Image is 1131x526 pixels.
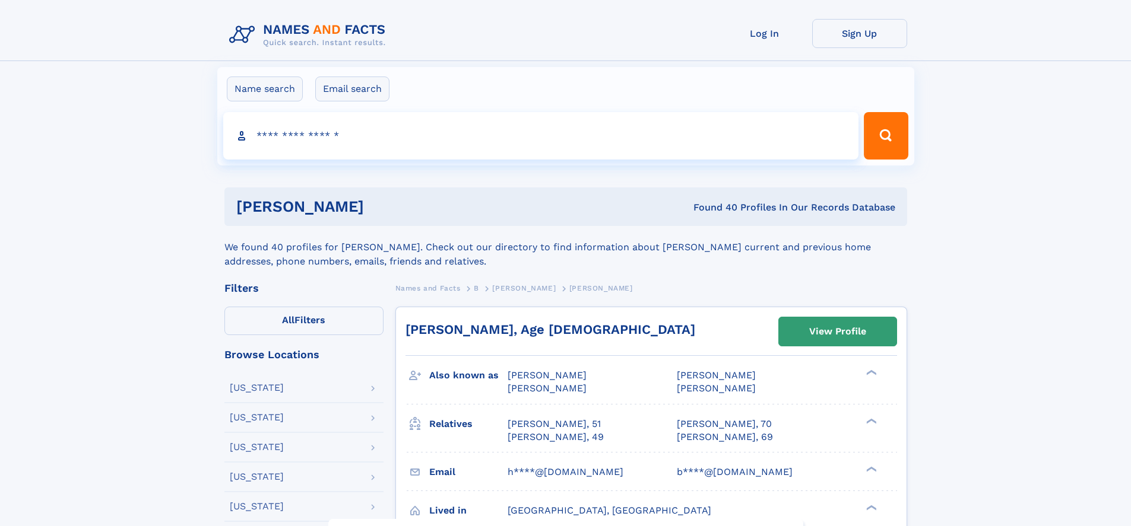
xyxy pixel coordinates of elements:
[508,417,601,431] a: [PERSON_NAME], 51
[223,112,859,160] input: search input
[863,465,877,473] div: ❯
[508,369,587,381] span: [PERSON_NAME]
[677,431,773,444] a: [PERSON_NAME], 69
[230,472,284,482] div: [US_STATE]
[224,307,384,335] label: Filters
[508,382,587,394] span: [PERSON_NAME]
[230,442,284,452] div: [US_STATE]
[405,322,695,337] a: [PERSON_NAME], Age [DEMOGRAPHIC_DATA]
[227,76,303,101] label: Name search
[429,414,508,434] h3: Relatives
[230,413,284,422] div: [US_STATE]
[429,365,508,385] h3: Also known as
[395,280,461,295] a: Names and Facts
[863,503,877,511] div: ❯
[224,349,384,360] div: Browse Locations
[508,431,604,444] a: [PERSON_NAME], 49
[863,369,877,377] div: ❯
[677,417,772,431] a: [PERSON_NAME], 70
[474,284,479,292] span: B
[236,199,529,214] h1: [PERSON_NAME]
[429,462,508,482] h3: Email
[528,201,895,214] div: Found 40 Profiles In Our Records Database
[315,76,389,101] label: Email search
[230,502,284,511] div: [US_STATE]
[429,501,508,521] h3: Lived in
[492,280,556,295] a: [PERSON_NAME]
[717,19,812,48] a: Log In
[508,505,711,516] span: [GEOGRAPHIC_DATA], [GEOGRAPHIC_DATA]
[812,19,907,48] a: Sign Up
[224,226,907,269] div: We found 40 profiles for [PERSON_NAME]. Check out our directory to find information about [PERSON...
[677,382,756,394] span: [PERSON_NAME]
[492,284,556,292] span: [PERSON_NAME]
[809,318,866,345] div: View Profile
[569,284,633,292] span: [PERSON_NAME]
[864,112,908,160] button: Search Button
[863,417,877,425] div: ❯
[677,369,756,381] span: [PERSON_NAME]
[224,283,384,294] div: Filters
[282,314,294,326] span: All
[224,19,395,51] img: Logo Names and Facts
[474,280,479,295] a: B
[230,383,284,393] div: [US_STATE]
[779,317,896,346] a: View Profile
